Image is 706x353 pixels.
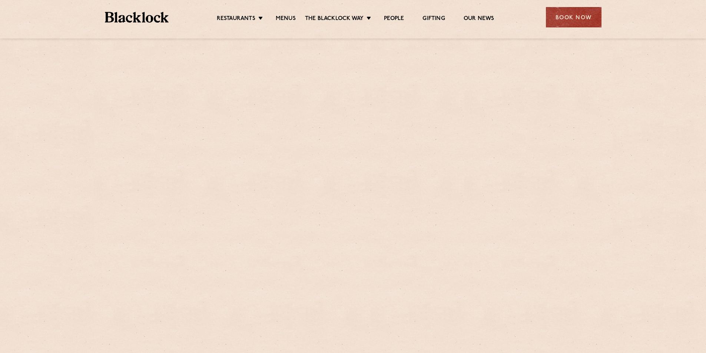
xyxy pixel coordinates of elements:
a: Restaurants [217,15,255,23]
div: Book Now [546,7,601,27]
a: Gifting [422,15,445,23]
a: People [384,15,404,23]
a: The Blacklock Way [305,15,364,23]
a: Our News [464,15,494,23]
a: Menus [276,15,296,23]
img: BL_Textured_Logo-footer-cropped.svg [105,12,169,23]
